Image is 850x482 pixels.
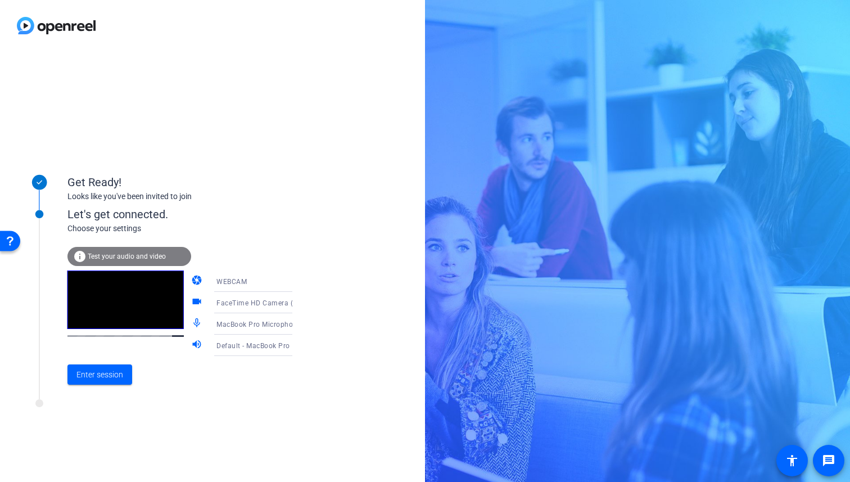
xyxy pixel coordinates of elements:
div: Choose your settings [67,223,315,235]
mat-icon: info [73,250,87,263]
mat-icon: videocam [191,296,205,309]
span: Default - MacBook Pro Speakers (Built-in) [216,341,352,350]
mat-icon: mic_none [191,317,205,331]
span: Test your audio and video [88,253,166,260]
div: Let's get connected. [67,206,315,223]
button: Enter session [67,364,132,385]
div: Get Ready! [67,174,292,191]
span: Enter session [76,369,123,381]
span: FaceTime HD Camera (3A71:F4B5) [216,298,332,307]
mat-icon: volume_up [191,339,205,352]
span: WEBCAM [216,278,247,286]
mat-icon: camera [191,274,205,288]
mat-icon: accessibility [785,454,799,467]
mat-icon: message [822,454,835,467]
span: MacBook Pro Microphone (Built-in) [216,319,331,328]
div: Looks like you've been invited to join [67,191,292,202]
